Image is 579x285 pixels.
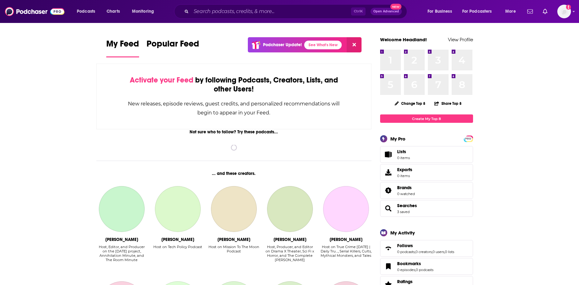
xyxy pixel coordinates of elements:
a: 3 saved [397,210,410,214]
span: For Podcasters [462,7,492,16]
div: Host, Producer, and Editor on Drama X Theater, Sci Fi x Horror, and The Complete [PERSON_NAME] [264,245,315,262]
div: My Activity [390,230,415,236]
a: Brands [382,186,395,195]
span: More [505,7,516,16]
a: 0 watched [397,192,415,196]
a: Follows [382,244,395,253]
span: Exports [397,167,412,172]
a: Rawit Hanata [211,186,257,232]
div: Host, Producer, and Editor on Drama X Theater, Sci Fi x Horror, and The Complete Orson Welles [264,245,315,262]
a: Bookmarks [382,262,395,271]
div: ... and these creators. [96,171,372,176]
a: Welcome Headland! [380,37,427,42]
a: See What's New [304,41,342,49]
div: Duane Richardson [274,237,306,242]
span: 0 items [397,174,412,178]
span: Exports [382,168,395,177]
button: open menu [501,7,524,16]
div: Host on True Crime [DATE] | Daily Tru…, Serial Killers, Cults, Mythical Monsters, and Tales [320,245,371,258]
span: Monitoring [132,7,154,16]
div: Search podcasts, credits, & more... [180,4,413,19]
span: 0 items [397,156,410,160]
span: , [444,250,445,254]
span: Charts [107,7,120,16]
a: Popular Feed [147,38,199,57]
div: Host on Mission To The Moon Podcast [208,245,259,258]
img: Podchaser - Follow, Share and Rate Podcasts [5,6,64,17]
span: New [390,4,401,10]
a: PRO [465,136,472,141]
span: Ratings [397,279,413,284]
a: Brands [397,185,415,190]
div: My Pro [390,136,406,142]
a: Ratings [397,279,433,284]
div: Host on Mission To The Moon Podcast [208,245,259,253]
span: Bookmarks [380,258,473,275]
button: open menu [423,7,460,16]
span: Brands [397,185,412,190]
span: Activate your Feed [130,75,193,85]
span: Popular Feed [147,38,199,53]
a: Follows [397,243,454,248]
a: Bookmarks [397,261,433,266]
button: open menu [458,7,501,16]
a: Robert E. G. Black [99,186,145,232]
a: Searches [382,204,395,213]
div: by following Podcasts, Creators, Lists, and other Users! [128,76,340,94]
a: Corbin Barthold [155,186,201,232]
span: Open Advanced [373,10,399,13]
a: Lists [380,146,473,163]
a: Show notifications dropdown [540,6,550,17]
a: 0 podcasts [416,268,433,272]
span: Lists [397,149,406,154]
div: Rawit Hanata [217,237,250,242]
button: Show profile menu [557,5,571,18]
div: Not sure who to follow? Try these podcasts... [96,129,372,135]
span: Lists [382,150,395,159]
a: Create My Top 8 [380,114,473,123]
span: Ctrl K [351,7,366,16]
a: My Feed [106,38,139,57]
div: Host on True Crime Today | Daily Tru…, Serial Killers, Cults, Mythical Monsters, and Tales [320,245,371,258]
p: Podchaser Update! [263,42,302,47]
a: Exports [380,164,473,181]
div: Host, Editor, and Producer on the groundhog day project, Annihilation Minute, and The Room Minute [96,245,147,262]
button: Change Top 8 [391,100,429,107]
button: open menu [72,7,103,16]
a: 0 episodes [397,268,415,272]
span: For Business [428,7,452,16]
button: open menu [128,7,162,16]
a: 0 podcasts [397,250,415,254]
a: 0 lists [445,250,454,254]
div: Corbin Barthold [161,237,194,242]
div: Host, Editor, and Producer on the [DATE] project, Annihilation Minute, and The Room Minute [96,245,147,262]
a: Vanessa Richardson [323,186,369,232]
div: Robert E. G. Black [105,237,138,242]
span: Bookmarks [397,261,421,266]
a: 0 creators [415,250,432,254]
span: My Feed [106,38,139,53]
div: Vanessa Richardson [330,237,362,242]
svg: Add a profile image [566,5,571,10]
a: Charts [103,7,124,16]
a: Duane Richardson [267,186,313,232]
input: Search podcasts, credits, & more... [191,7,351,16]
span: Podcasts [77,7,95,16]
div: New releases, episode reviews, guest credits, and personalized recommendations will begin to appe... [128,99,340,117]
button: Open AdvancedNew [371,8,402,15]
span: Lists [397,149,410,154]
span: Follows [380,240,473,257]
a: View Profile [448,37,473,42]
span: Follows [397,243,413,248]
img: User Profile [557,5,571,18]
a: Searches [397,203,417,208]
span: Logged in as headlandconsultancy [557,5,571,18]
a: 0 users [432,250,444,254]
button: Share Top 8 [434,97,462,109]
